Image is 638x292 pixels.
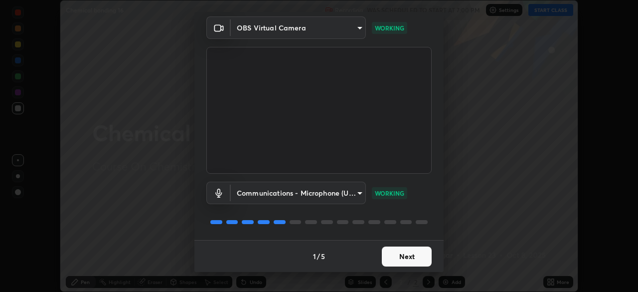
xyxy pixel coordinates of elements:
[317,251,320,262] h4: /
[321,251,325,262] h4: 5
[382,247,432,267] button: Next
[313,251,316,262] h4: 1
[375,189,404,198] p: WORKING
[375,23,404,32] p: WORKING
[231,182,366,204] div: OBS Virtual Camera
[231,16,366,39] div: OBS Virtual Camera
